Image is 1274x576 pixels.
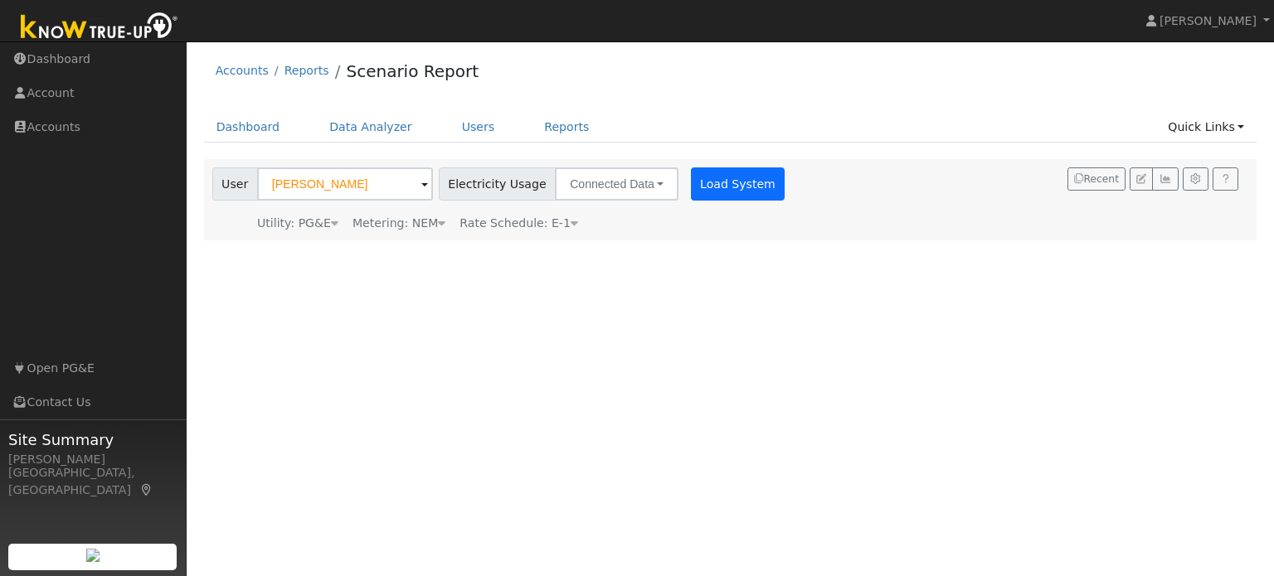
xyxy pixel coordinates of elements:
a: Data Analyzer [317,112,425,143]
input: Select a User [257,167,433,201]
a: Dashboard [204,112,293,143]
span: Site Summary [8,428,177,451]
img: retrieve [86,549,100,562]
button: Load System [691,167,785,201]
img: Know True-Up [12,9,187,46]
div: Metering: NEM [353,215,445,232]
button: Settings [1183,167,1208,191]
a: Users [450,112,508,143]
button: Edit User [1130,167,1153,191]
span: [PERSON_NAME] [1160,14,1257,27]
span: User [212,167,258,201]
div: [PERSON_NAME] [8,451,177,468]
a: Reports [284,64,329,77]
div: Utility: PG&E [257,215,338,232]
span: Alias: HE1 [460,216,578,230]
a: Accounts [216,64,269,77]
a: Help Link [1213,167,1238,191]
span: Electricity Usage [439,167,556,201]
a: Map [139,483,154,496]
button: Connected Data [555,167,678,201]
div: [GEOGRAPHIC_DATA], [GEOGRAPHIC_DATA] [8,464,177,499]
a: Quick Links [1155,112,1257,143]
a: Scenario Report [346,61,479,81]
button: Recent [1067,167,1126,191]
button: Multi-Series Graph [1152,167,1178,191]
a: Reports [532,112,601,143]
